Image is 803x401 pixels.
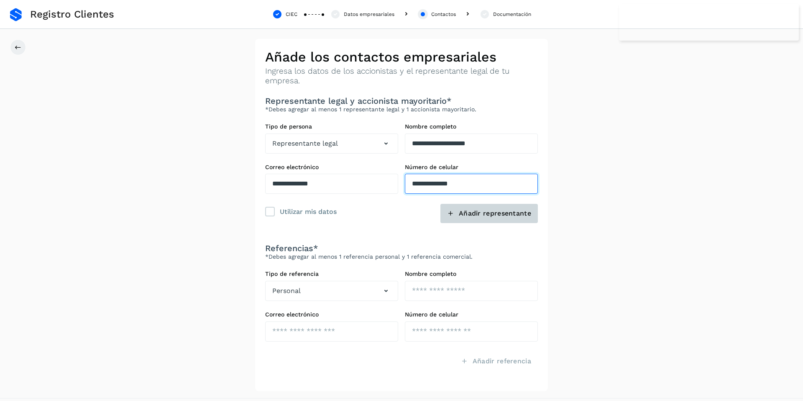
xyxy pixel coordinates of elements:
[286,10,297,18] div: CIEC
[265,311,398,318] label: Correo electrónico
[265,106,538,113] p: *Debes agregar al menos 1 representante legal y 1 accionista mayoritario.
[265,67,538,86] p: Ingresa los datos de los accionistas y el representante legal de tu empresa.
[473,357,531,366] span: Añadir referencia
[265,123,398,130] label: Tipo de persona
[405,123,538,130] label: Nombre completo
[493,10,531,18] div: Documentación
[454,352,538,371] button: Añadir referencia
[272,286,301,296] span: Personal
[265,164,398,171] label: Correo electrónico
[405,164,538,171] label: Número de celular
[280,206,337,217] div: Utilizar mis datos
[30,8,114,21] span: Registro Clientes
[265,253,538,260] p: *Debes agregar al menos 1 referencia personal y 1 referencia comercial.
[431,10,456,18] div: Contactos
[272,139,338,149] span: Representante legal
[265,96,538,106] h3: Representante legal y accionista mayoritario*
[459,209,531,218] span: Añadir representante
[440,204,538,223] button: Añadir representante
[265,49,538,65] h2: Añade los contactos empresariales
[344,10,394,18] div: Datos empresariales
[265,270,398,278] label: Tipo de referencia
[265,243,538,253] h3: Referencias*
[405,270,538,278] label: Nombre completo
[405,311,538,318] label: Número de celular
